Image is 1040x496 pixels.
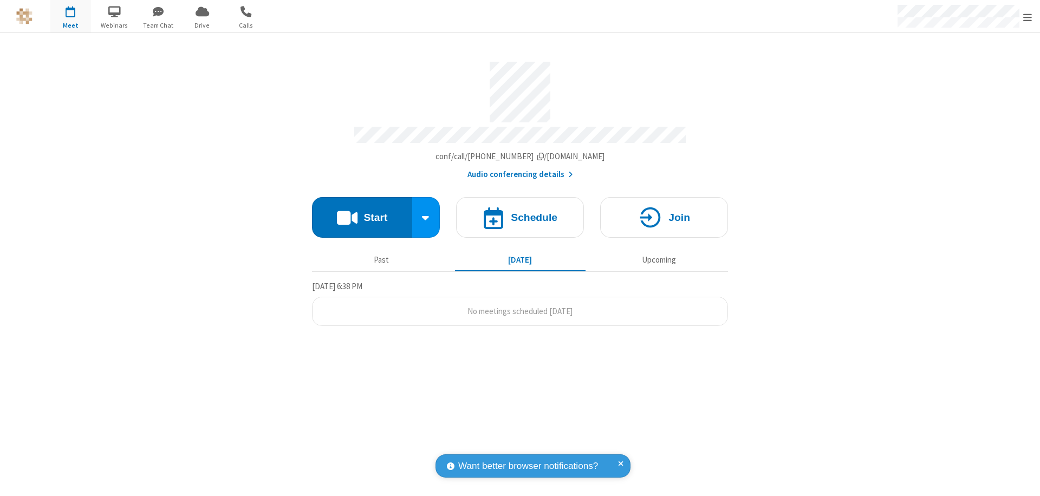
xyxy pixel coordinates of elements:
[458,459,598,473] span: Want better browser notifications?
[94,21,135,30] span: Webinars
[226,21,266,30] span: Calls
[668,212,690,223] h4: Join
[316,250,447,270] button: Past
[312,280,728,327] section: Today's Meetings
[312,197,412,238] button: Start
[456,197,584,238] button: Schedule
[50,21,91,30] span: Meet
[467,168,573,181] button: Audio conferencing details
[312,54,728,181] section: Account details
[363,212,387,223] h4: Start
[16,8,32,24] img: QA Selenium DO NOT DELETE OR CHANGE
[600,197,728,238] button: Join
[435,151,605,161] span: Copy my meeting room link
[138,21,179,30] span: Team Chat
[455,250,586,270] button: [DATE]
[435,151,605,163] button: Copy my meeting room linkCopy my meeting room link
[182,21,223,30] span: Drive
[511,212,557,223] h4: Schedule
[594,250,724,270] button: Upcoming
[467,306,573,316] span: No meetings scheduled [DATE]
[412,197,440,238] div: Start conference options
[312,281,362,291] span: [DATE] 6:38 PM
